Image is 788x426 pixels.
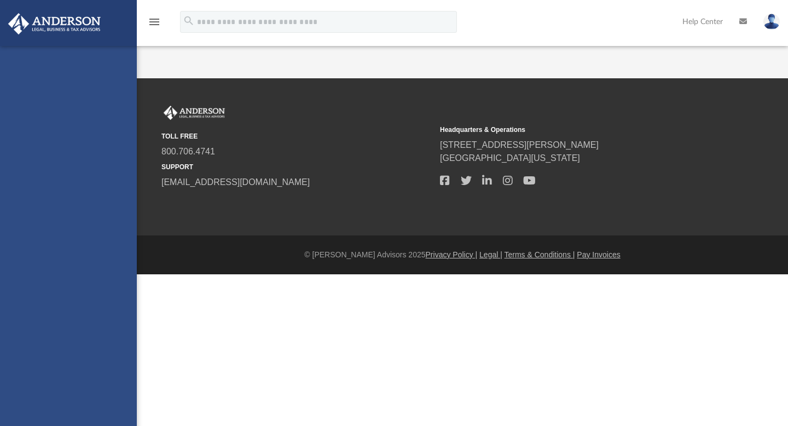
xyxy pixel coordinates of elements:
[161,162,432,172] small: SUPPORT
[426,250,478,259] a: Privacy Policy |
[479,250,502,259] a: Legal |
[505,250,575,259] a: Terms & Conditions |
[440,125,711,135] small: Headquarters & Operations
[161,177,310,187] a: [EMAIL_ADDRESS][DOMAIN_NAME]
[440,153,580,163] a: [GEOGRAPHIC_DATA][US_STATE]
[183,15,195,27] i: search
[148,21,161,28] a: menu
[577,250,620,259] a: Pay Invoices
[161,147,215,156] a: 800.706.4741
[137,249,788,261] div: © [PERSON_NAME] Advisors 2025
[763,14,780,30] img: User Pic
[440,140,599,149] a: [STREET_ADDRESS][PERSON_NAME]
[161,106,227,120] img: Anderson Advisors Platinum Portal
[5,13,104,34] img: Anderson Advisors Platinum Portal
[161,131,432,141] small: TOLL FREE
[148,15,161,28] i: menu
